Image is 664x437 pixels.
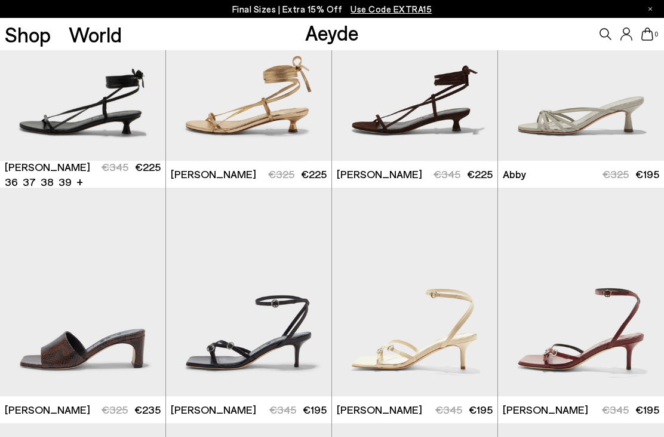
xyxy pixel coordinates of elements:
[5,402,90,417] span: [PERSON_NAME]
[301,167,327,181] span: €225
[41,175,54,190] li: 38
[435,403,462,416] span: €345
[337,167,422,182] span: [PERSON_NAME]
[69,24,122,45] a: World
[635,403,659,416] span: €195
[602,403,629,416] span: €345
[23,175,36,190] li: 37
[5,175,69,190] ul: variant
[134,403,161,416] span: €235
[171,402,256,417] span: [PERSON_NAME]
[303,403,327,416] span: €195
[503,167,526,182] span: Abby
[135,160,161,173] span: €225
[498,188,664,396] img: Libby Leather Kitten-Heel Sandals
[166,161,331,188] a: [PERSON_NAME] €325 €225
[76,173,83,190] li: +
[434,167,460,181] span: €345
[469,403,493,416] span: €195
[5,160,90,175] span: [PERSON_NAME]
[498,161,664,188] a: Abby €325 €195
[467,167,493,181] span: €225
[351,4,432,14] span: Navigate to /collections/ss25-final-sizes
[5,175,18,190] li: 36
[269,403,296,416] span: €345
[305,20,359,45] a: Aeyde
[268,167,294,181] span: €325
[332,188,497,396] img: Libby Leather Kitten-Heel Sandals
[166,188,331,396] img: Libby Leather Kitten-Heel Sandals
[503,402,588,417] span: [PERSON_NAME]
[59,175,72,190] li: 39
[102,403,128,416] span: €325
[602,167,629,181] span: €325
[232,2,432,17] p: Final Sizes | Extra 15% Off
[166,396,331,423] a: [PERSON_NAME] €345 €195
[635,167,659,181] span: €195
[641,27,653,41] a: 0
[332,161,497,188] a: [PERSON_NAME] €345 €225
[337,402,422,417] span: [PERSON_NAME]
[653,31,659,38] span: 0
[332,396,497,423] a: [PERSON_NAME] €345 €195
[5,24,51,45] a: Shop
[171,167,256,182] span: [PERSON_NAME]
[102,160,128,173] span: €345
[498,396,664,423] a: [PERSON_NAME] €345 €195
